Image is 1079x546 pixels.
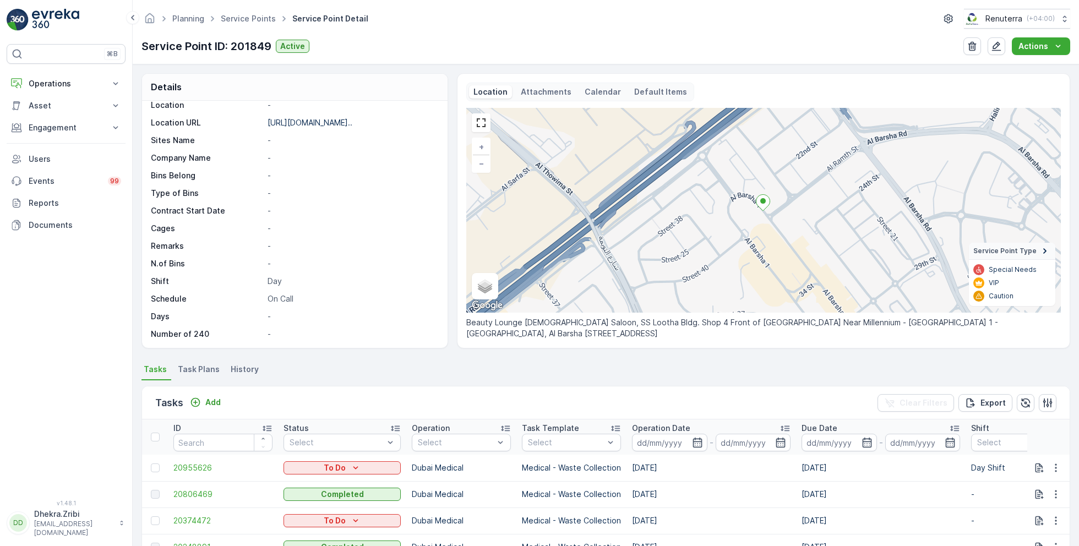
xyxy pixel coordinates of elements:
p: Number of 240 [151,329,263,340]
button: Actions [1012,37,1070,55]
p: Due Date [802,423,837,434]
summary: Service Point Type [969,243,1055,260]
p: Sites Name [151,135,263,146]
p: ID [173,423,181,434]
p: N.of Bins [151,258,263,269]
p: ⌘B [107,50,118,58]
p: - [268,258,436,269]
button: Add [186,396,225,409]
a: 20374472 [173,515,273,526]
a: Documents [7,214,126,236]
a: Zoom In [473,139,489,155]
td: [DATE] [626,481,796,507]
p: Dhekra.Zribi [34,509,113,520]
button: Engagement [7,117,126,139]
input: dd/mm/yyyy [885,434,961,451]
div: Toggle Row Selected [151,463,160,472]
button: To Do [284,514,401,527]
a: Service Points [221,14,276,23]
p: Contract Start Date [151,205,263,216]
p: Location URL [151,117,263,128]
p: Select [977,437,1053,448]
button: Renuterra(+04:00) [964,9,1070,29]
td: - [966,481,1076,507]
p: Beauty Lounge [DEMOGRAPHIC_DATA] Saloon, SS Lootha Bldg. Shop 4 Front of [GEOGRAPHIC_DATA] Near M... [466,317,1061,339]
p: Attachments [521,86,571,97]
span: 20955626 [173,462,273,473]
td: [DATE] [796,481,966,507]
p: - [268,205,436,216]
p: ( +04:00 ) [1027,14,1055,23]
p: Day [268,276,436,287]
td: [DATE] [796,507,966,534]
img: logo_light-DOdMpM7g.png [32,9,79,31]
p: Add [205,397,221,408]
p: Actions [1018,41,1048,52]
p: Events [29,176,101,187]
td: [DATE] [626,455,796,481]
p: Remarks [151,241,263,252]
a: 20806469 [173,489,273,500]
div: DD [9,514,27,532]
span: + [479,142,484,151]
p: Users [29,154,121,165]
span: Tasks [144,364,167,375]
p: 99 [110,177,119,185]
p: Task Template [522,423,579,434]
p: Engagement [29,122,103,133]
div: Toggle Row Selected [151,516,160,525]
p: Reports [29,198,121,209]
p: - [268,100,436,111]
p: Operation Date [632,423,690,434]
p: - [268,188,436,199]
input: dd/mm/yyyy [632,434,707,451]
a: Zoom Out [473,155,489,172]
input: dd/mm/yyyy [802,434,877,451]
p: Details [151,80,182,94]
p: Type of Bins [151,188,263,199]
p: Operations [29,78,103,89]
a: Homepage [144,17,156,26]
p: - [268,329,436,340]
p: Shift [151,276,263,287]
button: Operations [7,73,126,95]
p: - [879,436,883,449]
p: - [268,223,436,234]
td: Medical - Waste Collection [516,507,626,534]
p: Schedule [151,293,263,304]
input: dd/mm/yyyy [716,434,791,451]
span: Task Plans [178,364,220,375]
a: View Fullscreen [473,114,489,131]
p: Shift [971,423,989,434]
img: Google [469,298,505,313]
td: Medical - Waste Collection [516,455,626,481]
p: Operation [412,423,450,434]
td: Dubai Medical [406,481,516,507]
p: - [268,241,436,252]
a: Events99 [7,170,126,192]
p: Documents [29,220,121,231]
p: Active [280,41,305,52]
td: Day Shift [966,455,1076,481]
button: DDDhekra.Zribi[EMAIL_ADDRESS][DOMAIN_NAME] [7,509,126,537]
p: Clear Filters [900,397,947,408]
p: To Do [324,515,346,526]
p: Select [418,437,494,448]
p: Location [473,86,508,97]
button: Asset [7,95,126,117]
span: v 1.48.1 [7,500,126,506]
p: Days [151,311,263,322]
p: Bins Belong [151,170,263,181]
p: - [268,311,436,322]
td: [DATE] [626,507,796,534]
td: Dubai Medical [406,455,516,481]
span: Service Point Type [973,247,1037,255]
p: Default Items [634,86,687,97]
p: - [710,436,713,449]
p: - [268,135,436,146]
span: Service Point Detail [290,13,370,24]
p: Select [528,437,604,448]
td: [DATE] [796,455,966,481]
